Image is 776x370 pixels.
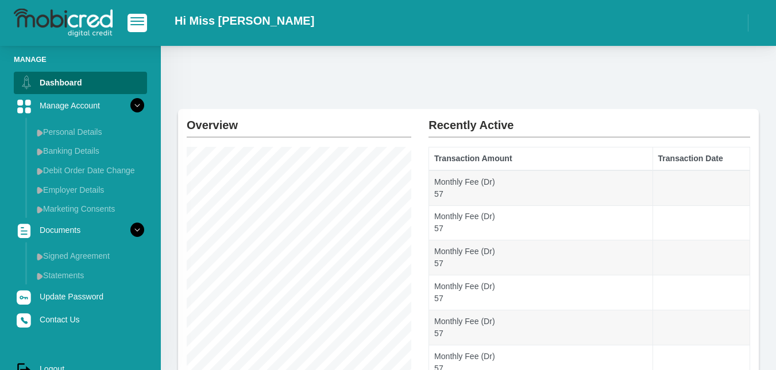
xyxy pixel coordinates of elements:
a: Update Password [14,286,147,307]
img: logo-mobicred.svg [14,9,113,37]
img: menu arrow [37,253,43,260]
th: Transaction Amount [429,147,653,170]
th: Transaction Date [653,147,750,170]
a: Marketing Consents [32,200,147,218]
td: Monthly Fee (Dr) 57 [429,170,653,205]
img: menu arrow [37,272,43,280]
img: menu arrow [37,168,43,175]
td: Monthly Fee (Dr) 57 [429,310,653,345]
a: Personal Details [32,123,147,141]
a: Contact Us [14,309,147,330]
a: Documents [14,219,147,241]
h2: Hi Miss [PERSON_NAME] [175,14,314,28]
a: Dashboard [14,72,147,94]
h2: Recently Active [428,109,750,132]
a: Manage Account [14,95,147,116]
td: Monthly Fee (Dr) 57 [429,240,653,275]
a: Banking Details [32,142,147,160]
img: menu arrow [37,206,43,213]
a: Employer Details [32,181,147,199]
a: Signed Agreement [32,247,147,265]
td: Monthly Fee (Dr) 57 [429,275,653,310]
li: Manage [14,54,147,65]
td: Monthly Fee (Dr) 57 [429,205,653,240]
img: menu arrow [37,186,43,194]
img: menu arrow [37,129,43,137]
img: menu arrow [37,148,43,155]
a: Debit Order Date Change [32,161,147,180]
a: Statements [32,266,147,285]
h2: Overview [187,109,411,132]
